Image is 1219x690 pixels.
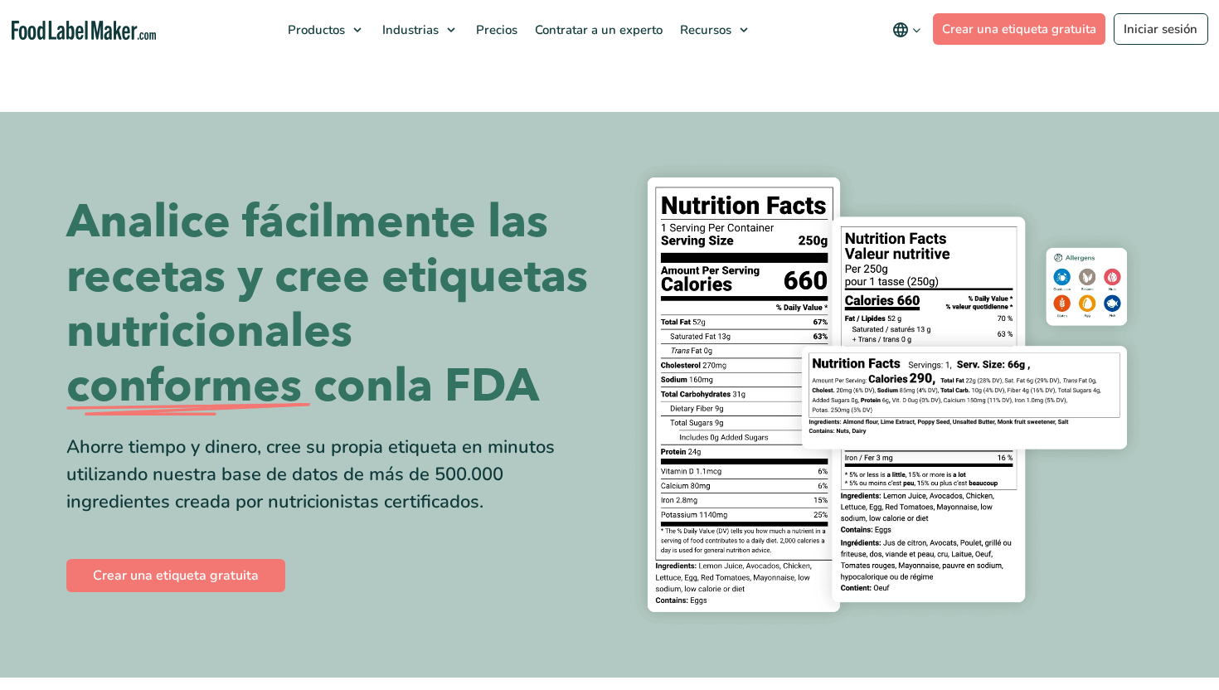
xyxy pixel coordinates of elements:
[66,559,285,592] a: Crear una etiqueta gratuita
[66,195,597,414] h1: Analice fácilmente las recetas y cree etiquetas nutricionales la FDA
[66,359,394,414] span: conformes con
[66,434,597,516] div: Ahorre tiempo y dinero, cree su propia etiqueta en minutos utilizando nuestra base de datos de má...
[530,22,664,38] span: Contratar a un experto
[933,13,1106,45] a: Crear una etiqueta gratuita
[1114,13,1208,45] a: Iniciar sesión
[377,22,440,38] span: Industrias
[675,22,733,38] span: Recursos
[283,22,347,38] span: Productos
[471,22,519,38] span: Precios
